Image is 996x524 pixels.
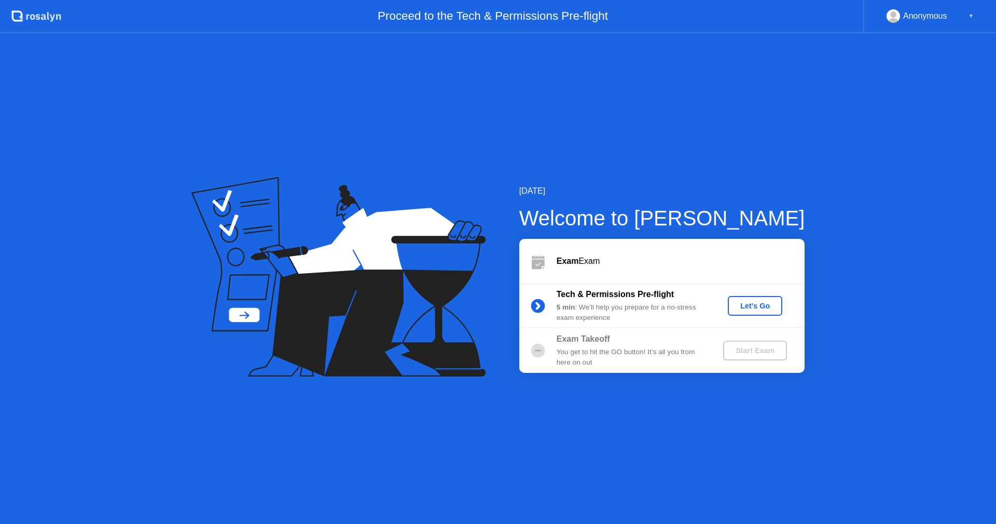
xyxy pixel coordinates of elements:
div: Start Exam [727,346,783,355]
div: : We’ll help you prepare for a no-stress exam experience [557,302,706,324]
div: ▼ [969,9,974,23]
div: Welcome to [PERSON_NAME] [519,203,805,234]
div: Anonymous [903,9,947,23]
button: Let's Go [728,296,782,316]
div: Let's Go [732,302,778,310]
div: [DATE] [519,185,805,197]
div: Exam [557,255,805,267]
div: You get to hit the GO button! It’s all you from here on out [557,347,706,368]
b: Exam Takeoff [557,334,610,343]
button: Start Exam [723,341,787,360]
b: Exam [557,257,579,265]
b: 5 min [557,303,575,311]
b: Tech & Permissions Pre-flight [557,290,674,299]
